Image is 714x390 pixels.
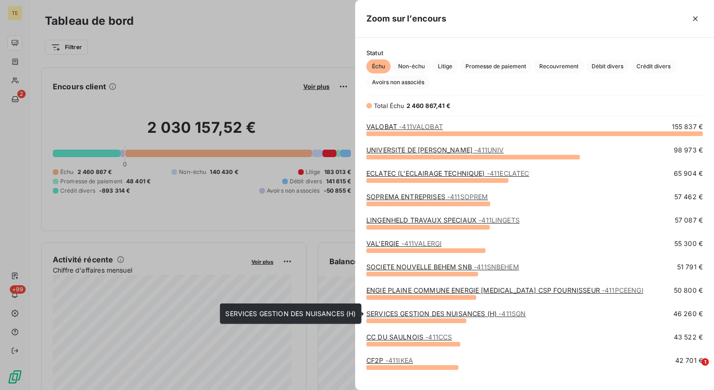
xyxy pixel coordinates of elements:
span: 51 791 € [677,262,703,272]
button: Non-échu [393,59,430,73]
span: - 411IKEA [386,356,413,364]
a: UNIVERSITE DE [PERSON_NAME] [366,146,504,154]
a: VAL'ERGIE [366,239,442,247]
span: 50 800 € [674,286,703,295]
span: 57 087 € [675,216,703,225]
a: ECLATEC (L'ECLAIRAGE TECHNIQUE) [366,169,529,177]
span: - 411VALERGI [401,239,442,247]
span: - 411SOPREM [447,193,488,201]
span: 43 522 € [674,332,703,342]
span: - 411UNIV [474,146,504,154]
a: LINGENHELD TRAVAUX SPECIAUX [366,216,520,224]
span: - 411VALOBAT [399,123,443,130]
a: SERVICES GESTION DES NUISANCES (H) [366,310,526,318]
a: SOPREMA ENTREPRISES [366,193,488,201]
a: ENGIE PLAINE COMMUNE ENERGIE [MEDICAL_DATA] CSP FOURNISSEUR [366,286,643,294]
span: - 411PCEENGI [602,286,643,294]
span: - 411LINGETS [478,216,520,224]
button: Crédit divers [631,59,676,73]
span: 36 043 € [673,379,703,389]
button: Avoirs non associés [366,75,430,89]
span: 1 [701,358,709,366]
span: - 411CCS [425,333,452,341]
h5: Zoom sur l’encours [366,12,446,25]
span: - 411ECLATEC [487,169,529,177]
button: Litige [432,59,458,73]
div: grid [355,122,714,379]
span: 155 837 € [672,122,703,131]
span: 2 460 867,41 € [407,102,451,109]
span: Statut [366,49,703,57]
button: Échu [366,59,391,73]
span: - 411SNBEHEM [474,263,519,271]
span: 98 973 € [674,145,703,155]
button: Recouvrement [534,59,584,73]
button: Débit divers [586,59,629,73]
a: SOCIETE NOUVELLE BEHEM SNB [366,263,519,271]
span: Total Échu [374,102,405,109]
a: CC DU SAULNOIS [366,333,452,341]
span: 46 260 € [673,309,703,318]
span: - 411SGN [499,310,526,318]
span: SERVICES GESTION DES NUISANCES (H) [225,310,356,318]
span: 65 904 € [674,169,703,178]
iframe: Intercom live chat [682,358,705,381]
a: CF2P [366,356,413,364]
a: VALOBAT [366,123,443,130]
span: 57 462 € [674,192,703,202]
button: Promesse de paiement [460,59,532,73]
span: 55 300 € [674,239,703,248]
span: 42 701 € [675,356,703,365]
